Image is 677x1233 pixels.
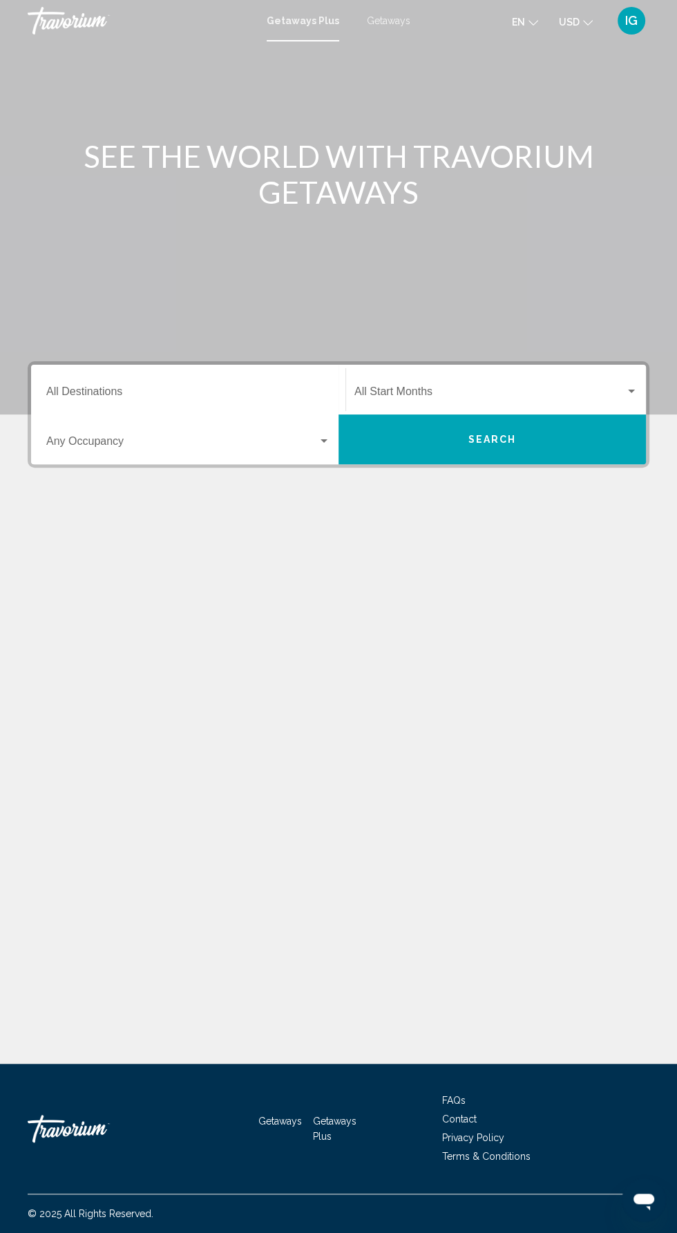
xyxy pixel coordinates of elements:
[267,15,339,26] a: Getaways Plus
[442,1151,531,1162] a: Terms & Conditions
[512,12,538,32] button: Change language
[512,17,525,28] span: en
[625,14,638,28] span: IG
[28,7,253,35] a: Travorium
[559,17,580,28] span: USD
[622,1178,666,1222] iframe: Button to launch messaging window
[367,15,410,26] a: Getaways
[613,6,649,35] button: User Menu
[258,1116,302,1127] a: Getaways
[79,138,598,210] h1: SEE THE WORLD WITH TRAVORIUM GETAWAYS
[559,12,593,32] button: Change currency
[338,414,646,464] button: Search
[28,1208,153,1219] span: © 2025 All Rights Reserved.
[442,1132,504,1143] a: Privacy Policy
[31,365,646,464] div: Search widget
[442,1113,477,1125] a: Contact
[28,1108,166,1149] a: Travorium
[313,1116,356,1142] a: Getaways Plus
[468,434,517,446] span: Search
[442,1095,466,1106] a: FAQs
